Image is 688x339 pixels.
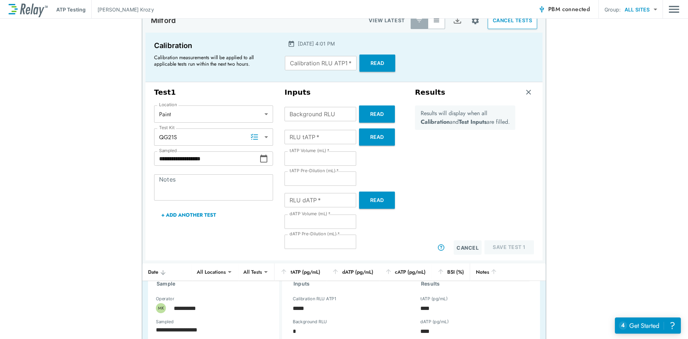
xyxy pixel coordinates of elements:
[159,102,177,107] label: Location
[159,125,175,130] label: Test Kit
[290,211,330,216] label: dATP Volume (mL)
[433,17,440,24] img: View All
[154,130,273,144] div: QG21S
[298,40,335,47] p: [DATE] 4:01 PM
[605,6,621,13] p: Group:
[285,88,403,97] h3: Inputs
[142,263,192,281] th: Date
[562,5,590,13] span: connected
[97,6,154,13] p: [PERSON_NAME] Krozy
[280,268,320,276] div: tATP (pg/mL)
[538,6,545,13] img: Connected Icon
[332,268,373,276] div: dATP (pg/mL)
[151,322,267,337] input: Choose date, selected date is Oct 15, 2025
[471,16,480,25] img: Settings Icon
[476,268,524,276] div: Notes
[385,268,426,276] div: cATP (pg/mL)
[453,16,462,25] img: Export Icon
[238,265,267,279] div: All Tests
[157,279,279,288] h3: Sample
[159,148,177,153] label: Sampled
[420,296,448,301] label: tATP (pg/mL)
[154,88,273,97] h3: Test 1
[154,54,269,67] p: Calibration measurements will be applied to all applicable tests run within the next two hours.
[154,151,259,166] input: Choose date, selected date is Oct 15, 2025
[288,40,295,47] img: Calender Icon
[359,55,395,72] button: Read
[359,192,395,209] button: Read
[56,6,86,13] p: ATP Testing
[488,12,537,29] button: CANCEL TESTS
[151,16,176,25] p: Milford
[416,17,423,24] img: Latest
[293,279,404,288] h3: Inputs
[293,296,336,301] label: Calibration RLU ATP1
[359,105,395,123] button: Read
[293,319,327,324] label: Background RLU
[359,128,395,146] button: Read
[466,11,485,30] button: Site setup
[290,231,340,236] label: dATP Pre-Dilution (mL)
[290,168,339,173] label: tATP Pre-Dilution (mL)
[669,3,679,16] img: Drawer Icon
[156,303,166,313] div: MK
[156,296,174,301] label: Operator
[156,319,174,324] label: Sampled
[669,3,679,16] button: Main menu
[420,319,449,324] label: dATP (pg/mL)
[290,148,329,153] label: tATP Volume (mL)
[415,88,445,97] h3: Results
[421,109,510,126] p: Results will display when all and are filled.
[421,279,531,288] h3: Results
[369,16,405,25] p: VIEW LATEST
[154,40,272,51] p: Calibration
[535,2,593,17] button: PBM connected
[449,12,466,29] button: Export
[154,206,223,223] button: + Add Another Test
[615,317,681,334] iframe: Resource center
[459,118,487,126] b: Test Inputs
[421,118,450,126] b: Calibration
[437,268,464,276] div: BSI (%)
[192,265,231,279] div: All Locations
[548,4,590,14] span: PBM
[9,2,48,17] img: LuminUltra Relay
[154,107,273,121] div: Paint
[525,89,532,96] img: Remove
[454,240,482,255] button: Cancel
